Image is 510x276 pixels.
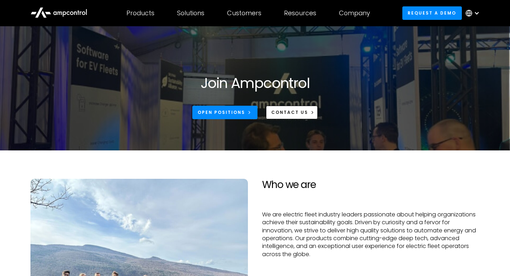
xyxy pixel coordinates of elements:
h1: Join Ampcontrol [200,74,310,92]
div: CONTACT US [271,109,308,116]
a: Request a demo [402,6,462,20]
p: We are electric fleet industry leaders passionate about helping organizations achieve their susta... [262,211,480,258]
div: Open Positions [198,109,245,116]
h2: Who we are [262,179,480,191]
div: Company [339,9,370,17]
div: Resources [284,9,316,17]
div: Customers [227,9,261,17]
a: CONTACT US [266,106,318,119]
div: Solutions [177,9,204,17]
div: Products [126,9,154,17]
a: Open Positions [192,106,257,119]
